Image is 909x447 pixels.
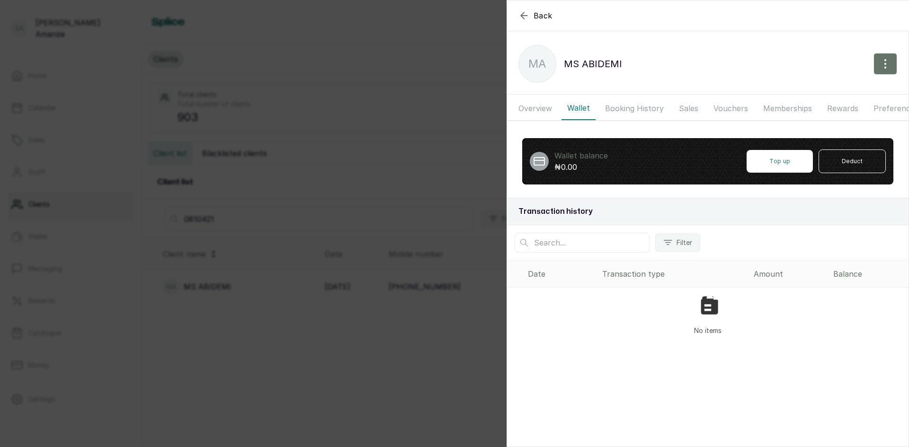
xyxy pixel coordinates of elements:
[833,268,905,280] div: Balance
[513,96,558,120] button: Overview
[554,150,608,161] p: Wallet balance
[599,96,669,120] button: Booking History
[757,96,818,120] button: Memberships
[677,238,692,247] span: Filter
[518,10,553,21] button: Back
[518,206,897,217] h2: Transaction history
[528,268,595,280] div: Date
[602,268,746,280] div: Transaction type
[821,96,864,120] button: Rewards
[655,234,700,252] button: Filter
[694,325,722,335] p: No items
[564,56,622,71] p: MS ABIDEMI
[819,149,886,173] button: Deduct
[561,96,596,120] button: Wallet
[534,10,553,21] span: Back
[708,96,754,120] button: Vouchers
[747,150,813,173] button: Top up
[528,55,546,72] p: MA
[515,233,650,253] input: Search...
[754,268,826,280] div: Amount
[673,96,704,120] button: Sales
[554,161,608,173] p: ₦0.00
